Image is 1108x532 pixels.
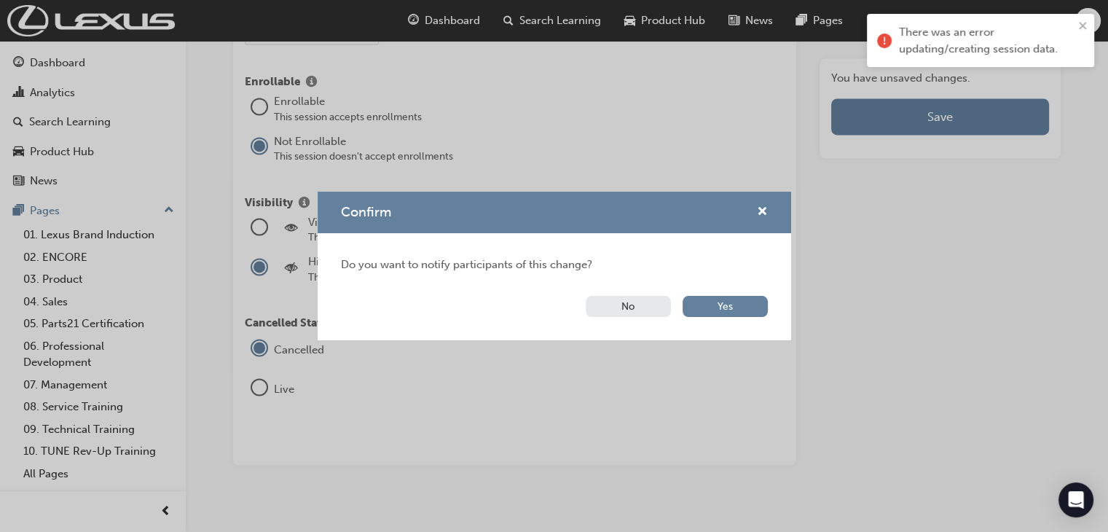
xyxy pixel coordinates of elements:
button: close [1078,20,1088,36]
span: Do you want to notify participants of this change? [341,257,768,273]
span: cross-icon [757,206,768,219]
button: No [586,296,671,317]
button: Yes [683,296,768,317]
div: Open Intercom Messenger [1058,482,1093,517]
span: Confirm [341,204,391,220]
button: cross-icon [757,203,768,222]
div: There was an error updating/creating session data. [899,24,1074,57]
div: Confirm [318,192,791,340]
